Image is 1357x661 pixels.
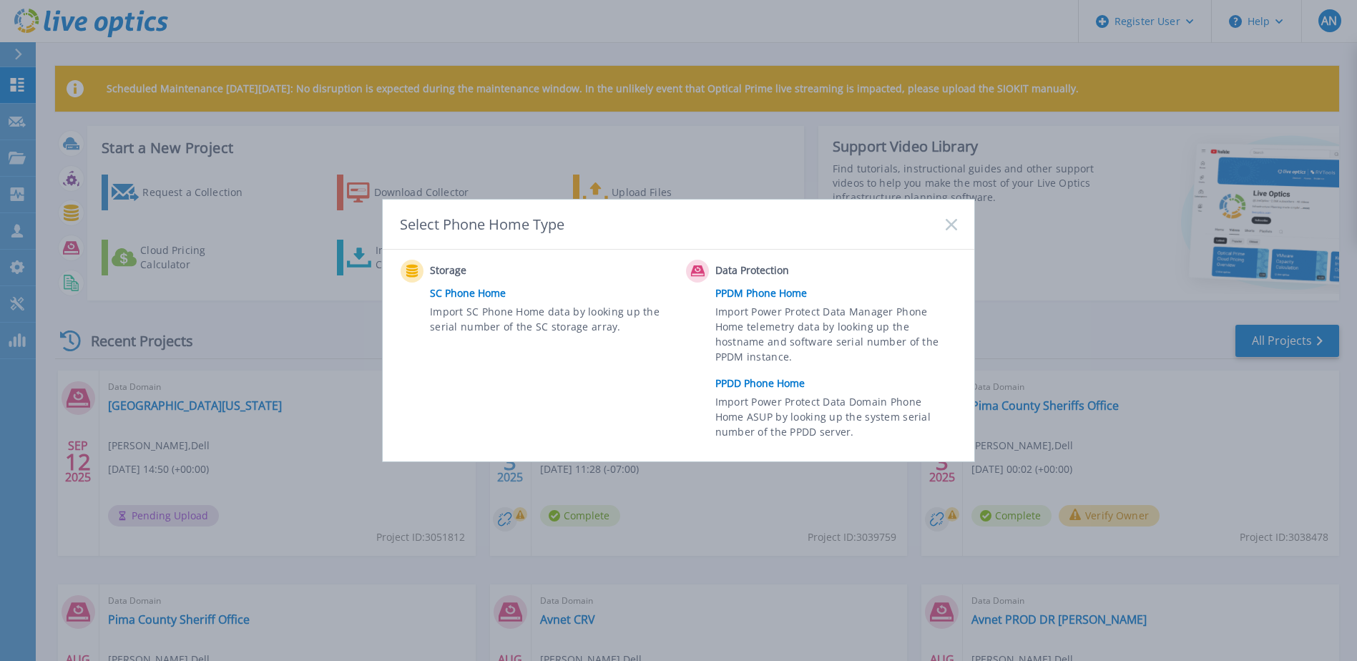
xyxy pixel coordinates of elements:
[430,283,679,304] a: SC Phone Home
[430,304,668,337] span: Import SC Phone Home data by looking up the serial number of the SC storage array.
[715,373,964,394] a: PPDD Phone Home
[715,304,954,370] span: Import Power Protect Data Manager Phone Home telemetry data by looking up the hostname and softwa...
[430,263,572,280] span: Storage
[715,394,954,444] span: Import Power Protect Data Domain Phone Home ASUP by looking up the system serial number of the PP...
[715,263,858,280] span: Data Protection
[715,283,964,304] a: PPDM Phone Home
[400,215,566,234] div: Select Phone Home Type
